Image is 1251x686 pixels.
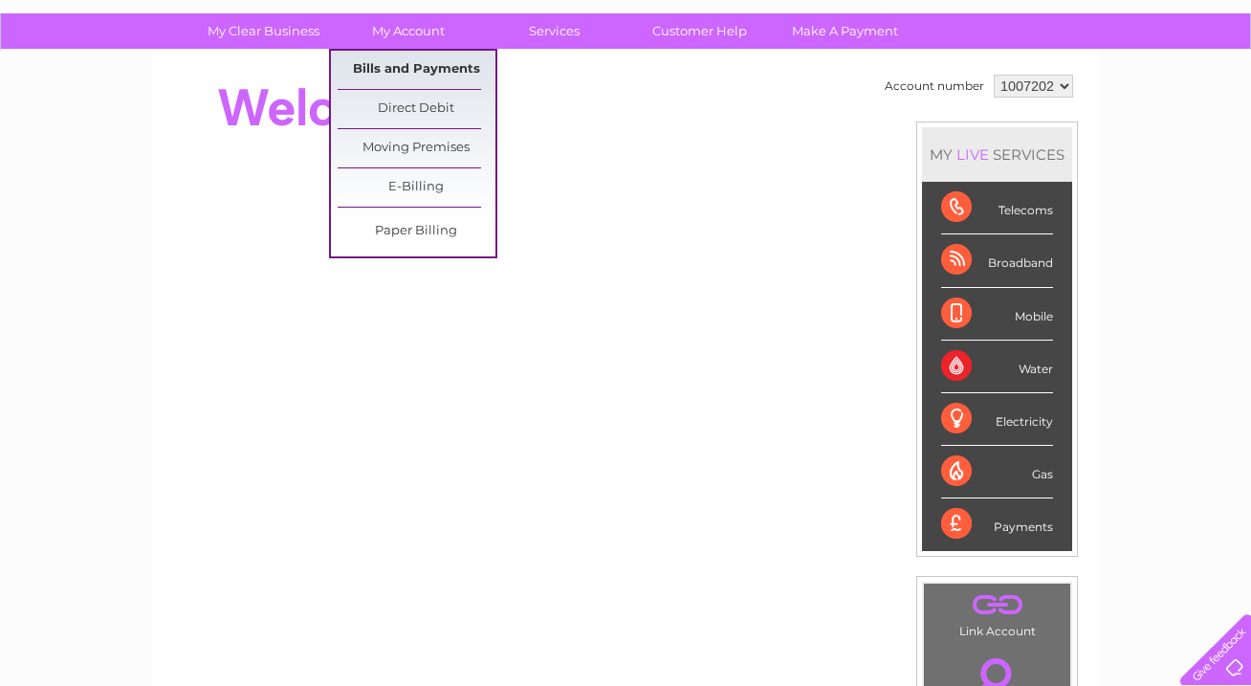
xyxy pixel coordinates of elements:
[941,288,1053,341] div: Mobile
[330,13,488,49] a: My Account
[338,212,495,251] a: Paper Billing
[338,129,495,167] a: Moving Premises
[1124,81,1171,96] a: Contact
[922,127,1072,182] div: MY SERVICES
[621,13,779,49] a: Customer Help
[941,341,1053,393] div: Water
[880,70,989,102] td: Account number
[338,51,495,89] a: Bills and Payments
[953,145,993,164] div: LIVE
[941,446,1053,498] div: Gas
[941,234,1053,287] div: Broadband
[766,13,924,49] a: Make A Payment
[941,182,1053,234] div: Telecoms
[338,168,495,207] a: E-Billing
[941,393,1053,446] div: Electricity
[1085,81,1112,96] a: Blog
[338,90,495,128] a: Direct Debit
[962,81,1004,96] a: Energy
[44,50,142,108] img: logo.png
[175,11,1079,93] div: Clear Business is a trading name of Verastar Limited (registered in [GEOGRAPHIC_DATA] No. 3667643...
[929,588,1065,622] a: .
[1188,81,1233,96] a: Log out
[475,13,633,49] a: Services
[890,10,1022,33] a: 0333 014 3131
[923,583,1071,643] td: Link Account
[185,13,342,49] a: My Clear Business
[1016,81,1073,96] a: Telecoms
[941,498,1053,550] div: Payments
[914,81,951,96] a: Water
